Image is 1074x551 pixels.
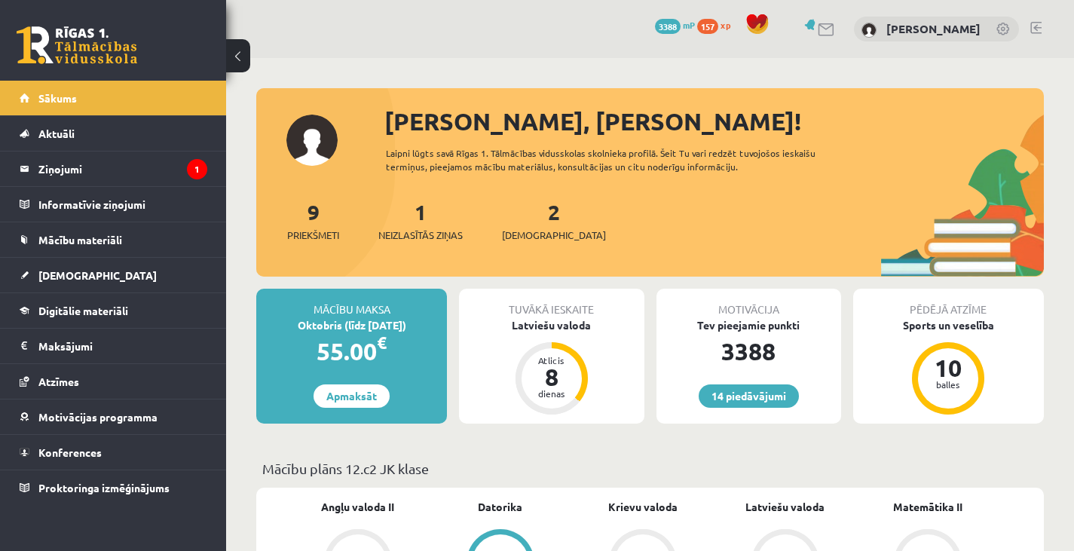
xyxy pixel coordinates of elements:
[478,499,522,515] a: Datorika
[256,289,447,317] div: Mācību maksa
[502,198,606,243] a: 2[DEMOGRAPHIC_DATA]
[378,228,463,243] span: Neizlasītās ziņas
[38,91,77,105] span: Sākums
[187,159,207,179] i: 1
[38,268,157,282] span: [DEMOGRAPHIC_DATA]
[656,333,841,369] div: 3388
[38,329,207,363] legend: Maksājumi
[656,317,841,333] div: Tev pieejamie punkti
[886,21,981,36] a: [PERSON_NAME]
[38,187,207,222] legend: Informatīvie ziņojumi
[20,81,207,115] a: Sākums
[861,23,877,38] img: Nikoletta Nikolajenko
[926,356,971,380] div: 10
[20,187,207,222] a: Informatīvie ziņojumi
[38,481,170,494] span: Proktoringa izmēģinājums
[20,222,207,257] a: Mācību materiāli
[38,445,102,459] span: Konferences
[502,228,606,243] span: [DEMOGRAPHIC_DATA]
[262,458,1038,479] p: Mācību plāns 12.c2 JK klase
[20,364,207,399] a: Atzīmes
[721,19,730,31] span: xp
[655,19,681,34] span: 3388
[38,375,79,388] span: Atzīmes
[378,198,463,243] a: 1Neizlasītās ziņas
[386,146,858,173] div: Laipni lūgts savā Rīgas 1. Tālmācības vidusskolas skolnieka profilā. Šeit Tu vari redzēt tuvojošo...
[20,152,207,186] a: Ziņojumi1
[699,384,799,408] a: 14 piedāvājumi
[20,293,207,328] a: Digitālie materiāli
[655,19,695,31] a: 3388 mP
[459,317,644,417] a: Latviešu valoda Atlicis 8 dienas
[384,103,1044,139] div: [PERSON_NAME], [PERSON_NAME]!
[20,470,207,505] a: Proktoringa izmēģinājums
[287,228,339,243] span: Priekšmeti
[321,499,394,515] a: Angļu valoda II
[17,26,137,64] a: Rīgas 1. Tālmācības vidusskola
[20,435,207,470] a: Konferences
[256,333,447,369] div: 55.00
[459,289,644,317] div: Tuvākā ieskaite
[256,317,447,333] div: Oktobris (līdz [DATE])
[38,152,207,186] legend: Ziņojumi
[20,258,207,292] a: [DEMOGRAPHIC_DATA]
[38,410,158,424] span: Motivācijas programma
[608,499,678,515] a: Krievu valoda
[38,304,128,317] span: Digitālie materiāli
[656,289,841,317] div: Motivācija
[529,356,574,365] div: Atlicis
[697,19,718,34] span: 157
[697,19,738,31] a: 157 xp
[529,365,574,389] div: 8
[20,399,207,434] a: Motivācijas programma
[38,233,122,246] span: Mācību materiāli
[20,329,207,363] a: Maksājumi
[377,332,387,354] span: €
[745,499,825,515] a: Latviešu valoda
[853,317,1044,417] a: Sports un veselība 10 balles
[38,127,75,140] span: Aktuāli
[926,380,971,389] div: balles
[893,499,962,515] a: Matemātika II
[683,19,695,31] span: mP
[314,384,390,408] a: Apmaksāt
[20,116,207,151] a: Aktuāli
[459,317,644,333] div: Latviešu valoda
[529,389,574,398] div: dienas
[853,289,1044,317] div: Pēdējā atzīme
[853,317,1044,333] div: Sports un veselība
[287,198,339,243] a: 9Priekšmeti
